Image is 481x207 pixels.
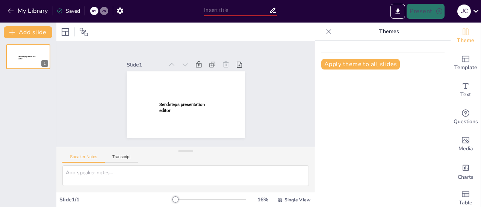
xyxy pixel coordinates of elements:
[457,36,474,45] span: Theme
[127,61,164,68] div: Slide 1
[105,154,138,163] button: Transcript
[451,23,481,50] div: Change the overall theme
[460,91,471,99] span: Text
[204,5,269,16] input: Insert title
[454,118,478,126] span: Questions
[335,23,443,41] p: Themes
[451,50,481,77] div: Add ready made slides
[458,145,473,153] span: Media
[79,27,88,36] span: Position
[390,4,405,19] button: Export to PowerPoint
[451,104,481,131] div: Get real-time input from your audience
[254,196,272,203] div: 16 %
[57,8,80,15] div: Saved
[59,196,174,203] div: Slide 1 / 1
[458,173,473,181] span: Charts
[6,5,51,17] button: My Library
[457,4,471,19] button: J C
[459,199,472,207] span: Table
[159,102,205,113] span: Sendsteps presentation editor
[4,26,52,38] button: Add slide
[6,44,50,69] div: 1
[59,26,71,38] div: Layout
[321,59,400,70] button: Apply theme to all slides
[451,158,481,185] div: Add charts and graphs
[284,197,310,203] span: Single View
[451,131,481,158] div: Add images, graphics, shapes or video
[62,154,105,163] button: Speaker Notes
[454,63,477,72] span: Template
[451,77,481,104] div: Add text boxes
[41,60,48,67] div: 1
[457,5,471,18] div: J C
[18,56,35,60] span: Sendsteps presentation editor
[407,4,444,19] button: Present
